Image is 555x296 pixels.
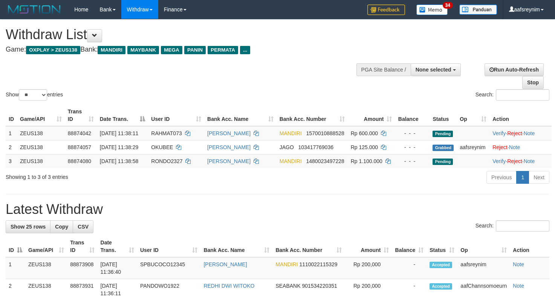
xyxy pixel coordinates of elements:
span: CSV [78,224,89,230]
a: Note [524,130,535,136]
img: panduan.png [459,5,497,15]
span: MANDIRI [280,158,302,164]
span: Rp 125.000 [351,144,378,150]
span: [DATE] 11:38:11 [100,130,138,136]
span: None selected [416,67,451,73]
h1: Withdraw List [6,27,362,42]
a: Copy [50,220,73,233]
span: Copy 901534220351 to clipboard [302,283,337,289]
img: Button%20Memo.svg [416,5,448,15]
td: [DATE] 11:36:40 [98,257,137,279]
td: 1 [6,257,25,279]
span: MANDIRI [275,261,298,267]
a: Stop [522,76,544,89]
div: - - - [398,130,427,137]
div: - - - [398,157,427,165]
th: Date Trans.: activate to sort column descending [97,105,148,126]
a: Reject [507,130,522,136]
span: 88874080 [68,158,91,164]
a: REDHI DWI WITOKO [203,283,254,289]
span: Pending [433,131,453,137]
span: [DATE] 11:38:29 [100,144,138,150]
span: Copy 1110022115329 to clipboard [299,261,337,267]
th: Trans ID: activate to sort column ascending [67,236,97,257]
img: Feedback.jpg [367,5,405,15]
label: Search: [475,89,549,101]
button: None selected [411,63,461,76]
select: Showentries [19,89,47,101]
div: - - - [398,143,427,151]
a: Next [529,171,549,184]
th: Action [510,236,549,257]
a: Verify [492,158,506,164]
span: Accepted [430,283,452,290]
th: Status [430,105,457,126]
td: 3 [6,154,17,168]
th: Game/API: activate to sort column ascending [17,105,65,126]
label: Show entries [6,89,63,101]
th: Game/API: activate to sort column ascending [25,236,67,257]
a: [PERSON_NAME] [203,261,247,267]
th: Bank Acc. Number: activate to sort column ascending [277,105,348,126]
span: MANDIRI [280,130,302,136]
th: Trans ID: activate to sort column ascending [65,105,97,126]
h4: Game: Bank: [6,46,362,53]
td: 88873908 [67,257,97,279]
td: 1 [6,126,17,140]
label: Search: [475,220,549,232]
td: Rp 200,000 [345,257,392,279]
a: Note [524,158,535,164]
span: Grabbed [433,145,454,151]
div: Showing 1 to 3 of 3 entries [6,170,226,181]
th: Date Trans.: activate to sort column ascending [98,236,137,257]
a: Reject [492,144,508,150]
a: Previous [486,171,517,184]
span: 88874057 [68,144,91,150]
span: PERMATA [208,46,238,54]
span: Accepted [430,262,452,268]
td: - [392,257,427,279]
span: PANIN [184,46,206,54]
span: SEABANK [275,283,300,289]
div: PGA Site Balance / [356,63,411,76]
a: Note [509,144,520,150]
td: SPBUCOCO12345 [137,257,200,279]
a: [PERSON_NAME] [207,144,251,150]
a: Note [513,283,524,289]
a: Verify [492,130,506,136]
span: OKUBEE [151,144,173,150]
th: ID: activate to sort column descending [6,236,25,257]
a: [PERSON_NAME] [207,158,251,164]
a: Reject [507,158,522,164]
span: Copy 1570010888528 to clipboard [306,130,344,136]
img: MOTION_logo.png [6,4,63,15]
td: ZEUS138 [25,257,67,279]
td: ZEUS138 [17,154,65,168]
th: Op: activate to sort column ascending [457,105,489,126]
span: Rp 1.100.000 [351,158,382,164]
a: 1 [516,171,529,184]
th: Status: activate to sort column ascending [427,236,457,257]
th: Bank Acc. Name: activate to sort column ascending [200,236,272,257]
span: Pending [433,159,453,165]
th: Bank Acc. Number: activate to sort column ascending [272,236,345,257]
a: Show 25 rows [6,220,50,233]
span: [DATE] 11:38:58 [100,158,138,164]
td: ZEUS138 [17,140,65,154]
th: Op: activate to sort column ascending [457,236,510,257]
th: User ID: activate to sort column ascending [137,236,200,257]
span: MAYBANK [127,46,159,54]
td: · · [489,154,552,168]
td: ZEUS138 [17,126,65,140]
span: 88874042 [68,130,91,136]
th: Action [489,105,552,126]
span: MANDIRI [98,46,125,54]
input: Search: [496,89,549,101]
td: 2 [6,140,17,154]
td: aafsreynim [457,257,510,279]
span: RONDO2327 [151,158,182,164]
th: Balance: activate to sort column ascending [392,236,427,257]
span: Copy 1480023497228 to clipboard [306,158,344,164]
td: · [489,140,552,154]
span: Copy [55,224,68,230]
